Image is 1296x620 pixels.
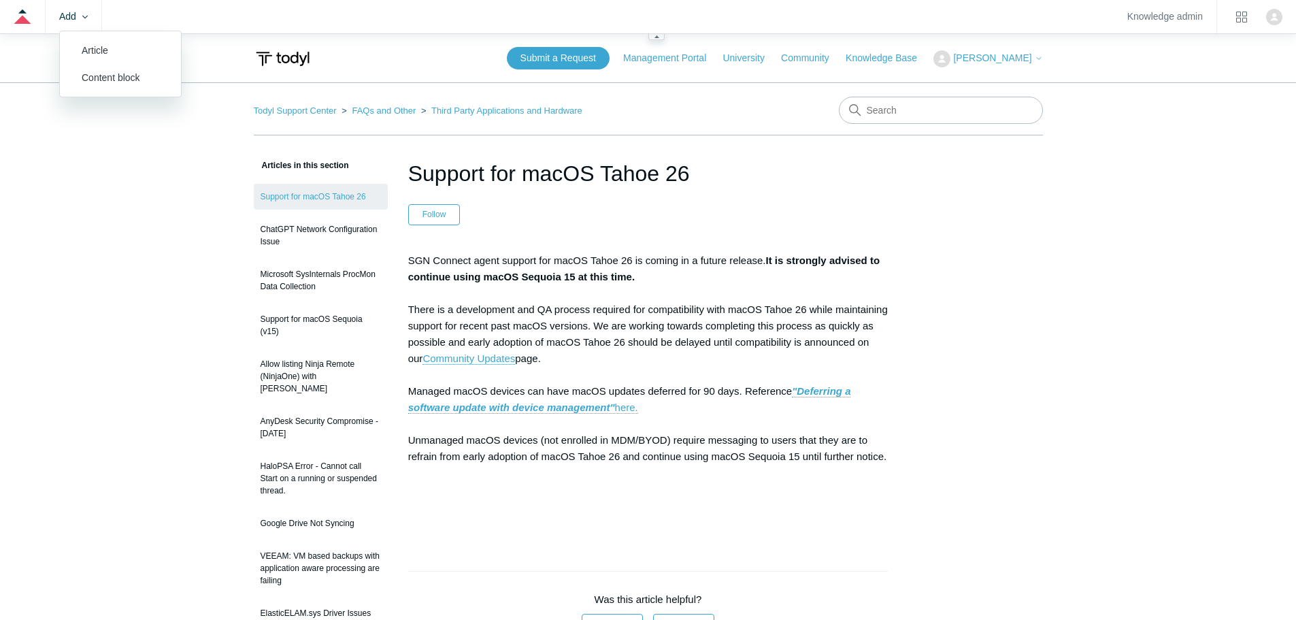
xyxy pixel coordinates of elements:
li: FAQs and Other [339,105,418,116]
a: Google Drive Not Syncing [254,510,388,536]
a: Content block [60,64,181,91]
a: Microsoft SysInternals ProcMon Data Collection [254,261,388,299]
a: "Deferring a software update with device management"here. [408,385,851,414]
img: user avatar [1266,9,1282,25]
p: SGN Connect agent support for macOS Tahoe 26 is coming in a future release. There is a developmen... [408,252,888,530]
a: Support for macOS Sequoia (v15) [254,306,388,344]
zd-hc-trigger: Add [59,13,88,20]
a: FAQs and Other [352,105,416,116]
a: Allow listing Ninja Remote (NinjaOne) with [PERSON_NAME] [254,351,388,402]
zd-hc-trigger: Click your profile icon to open the profile menu [1266,9,1282,25]
img: Todyl Support Center Help Center home page [254,46,312,71]
a: HaloPSA Error - Cannot call Start on a running or suspended thread. [254,453,388,504]
span: Was this article helpful? [595,593,702,605]
li: Third Party Applications and Hardware [418,105,582,116]
a: VEEAM: VM based backups with application aware processing are failing [254,543,388,593]
a: Submit a Request [507,47,610,69]
a: Article [60,37,181,64]
a: Support for macOS Tahoe 26 [254,184,388,210]
button: [PERSON_NAME] [933,50,1042,67]
a: ChatGPT Network Configuration Issue [254,216,388,255]
strong: It is strongly advised to continue using macOS Sequoia 15 at this time. [408,255,880,282]
a: AnyDesk Security Compromise - [DATE] [254,408,388,446]
button: Follow Article [408,204,461,225]
span: [PERSON_NAME] [953,52,1031,63]
a: Knowledge admin [1127,13,1203,20]
a: Community [781,51,843,65]
a: Knowledge Base [846,51,931,65]
strong: "Deferring a software update with device management" [408,385,851,413]
zd-hc-resizer: Guide navigation [648,33,665,40]
a: Management Portal [623,51,720,65]
a: Todyl Support Center [254,105,337,116]
span: Articles in this section [254,161,349,170]
a: Community Updates [422,353,515,365]
input: Search [839,97,1043,124]
h1: Support for macOS Tahoe 26 [408,157,888,190]
a: University [722,51,778,65]
a: Third Party Applications and Hardware [431,105,582,116]
li: Todyl Support Center [254,105,339,116]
